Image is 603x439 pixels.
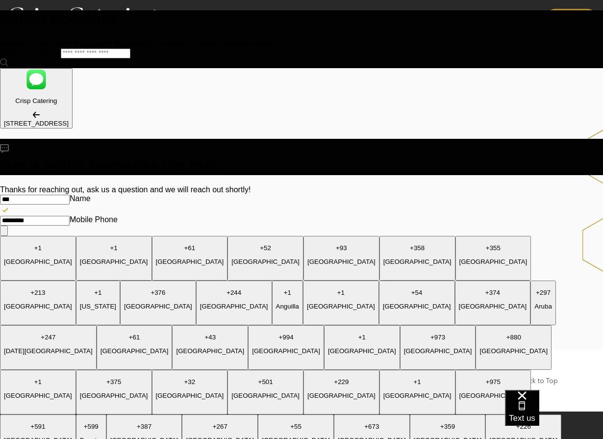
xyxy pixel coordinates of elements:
[530,281,556,325] button: +297Aruba
[383,258,452,265] p: [GEOGRAPHIC_DATA]
[459,258,528,265] p: [GEOGRAPHIC_DATA]
[172,325,248,370] button: +43[GEOGRAPHIC_DATA]
[80,244,148,252] p: + 1
[152,370,228,414] button: +32[GEOGRAPHIC_DATA]
[459,392,528,399] p: [GEOGRAPHIC_DATA]
[262,423,330,430] p: + 55
[307,289,375,296] p: + 1
[124,289,192,296] p: + 376
[455,370,531,414] button: +975[GEOGRAPHIC_DATA]
[338,423,406,430] p: + 673
[303,236,379,281] button: +93[GEOGRAPHIC_DATA]
[76,236,152,281] button: +1[GEOGRAPHIC_DATA]
[534,303,552,310] p: Aruba
[379,370,455,414] button: +1[GEOGRAPHIC_DATA]
[200,303,268,310] p: [GEOGRAPHIC_DATA]
[459,378,528,386] p: + 975
[196,281,272,325] button: +244[GEOGRAPHIC_DATA]
[383,289,451,296] p: + 54
[120,281,196,325] button: +376[GEOGRAPHIC_DATA]
[4,334,93,341] p: + 247
[303,370,379,414] button: +229[GEOGRAPHIC_DATA]
[200,289,268,296] p: + 244
[4,423,72,430] p: + 591
[4,303,72,310] p: [GEOGRAPHIC_DATA]
[307,378,376,386] p: + 229
[276,289,299,296] p: + 1
[4,392,72,399] p: [GEOGRAPHIC_DATA]
[459,303,527,310] p: [GEOGRAPHIC_DATA]
[324,325,400,370] button: +1[GEOGRAPHIC_DATA]
[97,325,173,370] button: +61[GEOGRAPHIC_DATA]
[489,423,557,430] p: + 226
[76,370,152,414] button: +375[GEOGRAPHIC_DATA]
[80,423,102,430] p: + 599
[252,334,320,341] p: + 994
[231,258,300,265] p: [GEOGRAPHIC_DATA]
[156,258,224,265] p: [GEOGRAPHIC_DATA]
[455,281,531,325] button: +374[GEOGRAPHIC_DATA]
[176,347,244,355] p: [GEOGRAPHIC_DATA]
[80,392,148,399] p: [GEOGRAPHIC_DATA]
[80,303,116,310] p: [US_STATE]
[124,303,192,310] p: [GEOGRAPHIC_DATA]
[459,244,528,252] p: + 355
[4,258,72,265] p: [GEOGRAPHIC_DATA]
[248,325,324,370] button: +994[GEOGRAPHIC_DATA]
[307,392,376,399] p: [GEOGRAPHIC_DATA]
[328,347,396,355] p: [GEOGRAPHIC_DATA]
[231,378,300,386] p: + 501
[4,378,72,386] p: + 1
[227,370,303,414] button: +501[GEOGRAPHIC_DATA]
[476,325,552,370] button: +880[GEOGRAPHIC_DATA]
[252,347,320,355] p: [GEOGRAPHIC_DATA]
[303,281,379,325] button: +1[GEOGRAPHIC_DATA]
[156,244,224,252] p: + 61
[379,236,455,281] button: +358[GEOGRAPHIC_DATA]
[176,334,244,341] p: + 43
[70,194,91,203] label: Name
[383,303,451,310] p: [GEOGRAPHIC_DATA]
[227,236,303,281] button: +52[GEOGRAPHIC_DATA]
[272,281,303,325] button: +1Anguilla
[156,378,224,386] p: + 32
[80,258,148,265] p: [GEOGRAPHIC_DATA]
[383,378,452,386] p: + 1
[186,423,254,430] p: + 267
[4,120,69,127] div: [STREET_ADDRESS]
[276,303,299,310] p: Anguilla
[307,258,376,265] p: [GEOGRAPHIC_DATA]
[414,423,482,430] p: + 359
[479,334,548,341] p: + 880
[307,303,375,310] p: [GEOGRAPHIC_DATA]
[4,97,69,104] p: Crisp Catering
[404,347,472,355] p: [GEOGRAPHIC_DATA]
[455,236,531,281] button: +355[GEOGRAPHIC_DATA]
[328,334,396,341] p: + 1
[307,244,376,252] p: + 93
[4,244,72,252] p: + 1
[505,390,603,439] iframe: podium webchat widget bubble
[76,281,120,325] button: +1[US_STATE]
[459,289,527,296] p: + 374
[100,334,169,341] p: + 61
[80,289,116,296] p: + 1
[383,244,452,252] p: + 358
[70,215,118,224] label: Mobile Phone
[231,392,300,399] p: [GEOGRAPHIC_DATA]
[152,236,228,281] button: +61[GEOGRAPHIC_DATA]
[231,244,300,252] p: + 52
[379,281,455,325] button: +54[GEOGRAPHIC_DATA]
[100,347,169,355] p: [GEOGRAPHIC_DATA]
[80,378,148,386] p: + 375
[4,347,93,355] p: [DATE][GEOGRAPHIC_DATA]
[383,392,452,399] p: [GEOGRAPHIC_DATA]
[479,347,548,355] p: [GEOGRAPHIC_DATA]
[404,334,472,341] p: + 973
[110,423,178,430] p: + 387
[156,392,224,399] p: [GEOGRAPHIC_DATA]
[4,289,72,296] p: + 213
[400,325,476,370] button: +973[GEOGRAPHIC_DATA]
[534,289,552,296] p: + 297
